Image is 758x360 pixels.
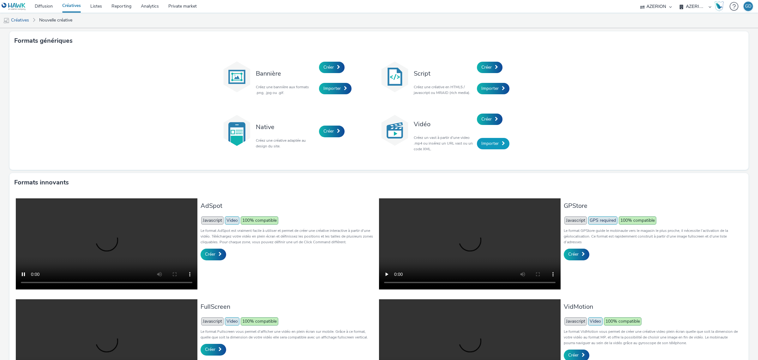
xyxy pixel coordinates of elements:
[477,114,502,125] a: Créer
[481,64,492,70] span: Créer
[241,317,278,326] span: 100% compatible
[564,228,739,245] p: Le format GPStore guide le mobinaute vers le magasin le plus proche, il nécessite l’activation de...
[477,62,502,73] a: Créer
[201,228,376,245] p: Le format AdSpot est vraiment facile à utiliser et permet de créer une créative interactive à par...
[564,216,587,225] span: Javascript
[205,346,215,352] span: Créer
[604,317,641,326] span: 100% compatible
[414,69,474,78] h3: Script
[477,138,509,149] a: Importer
[201,202,376,210] h3: AdSpot
[745,2,751,11] div: GD
[14,36,73,46] h3: Formats génériques
[319,62,345,73] a: Créer
[256,84,316,96] p: Créez une bannière aux formats .png, .jpg ou .gif.
[323,85,341,91] span: Importer
[481,140,499,146] span: Importer
[201,216,224,225] span: Javascript
[201,317,224,326] span: Javascript
[36,13,75,28] a: Nouvelle créative
[319,83,352,94] a: Importer
[414,135,474,152] p: Créez un vast à partir d'une video .mp4 ou insérez un URL vast ou un code XML.
[714,1,726,11] a: Hawk Academy
[564,302,739,311] h3: VidMotion
[564,329,739,346] p: Le format VidMotion vous permet de créer une créative video plein écran quelle que soit la dimens...
[588,317,603,326] span: Video
[379,115,411,146] img: video.svg
[477,83,509,94] a: Importer
[481,85,499,91] span: Importer
[201,344,226,355] a: Créer
[323,64,334,70] span: Créer
[205,251,215,257] span: Créer
[2,3,26,10] img: undefined Logo
[241,216,278,225] span: 100% compatible
[3,17,9,24] img: mobile
[201,329,376,340] p: Le format Fullscreen vous permet d'afficher une vidéo en plein écran sur mobile. Grâce à ce forma...
[414,120,474,128] h3: Vidéo
[221,115,253,146] img: native.svg
[568,251,579,257] span: Créer
[225,317,239,326] span: Video
[568,352,579,358] span: Créer
[588,216,617,225] span: GPS required
[414,84,474,96] p: Créez une créative en HTML5 / javascript ou MRAID (rich media).
[256,138,316,149] p: Créez une créative adaptée au design du site.
[714,1,724,11] img: Hawk Academy
[225,216,239,225] span: Video
[201,249,226,260] a: Créer
[221,61,253,93] img: banner.svg
[319,126,345,137] a: Créer
[201,302,376,311] h3: FullScreen
[481,116,492,122] span: Créer
[256,123,316,131] h3: Native
[14,178,69,187] h3: Formats innovants
[619,216,656,225] span: 100% compatible
[564,202,739,210] h3: GPStore
[564,317,587,326] span: Javascript
[564,249,589,260] a: Créer
[256,69,316,78] h3: Bannière
[379,61,411,93] img: code.svg
[323,128,334,134] span: Créer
